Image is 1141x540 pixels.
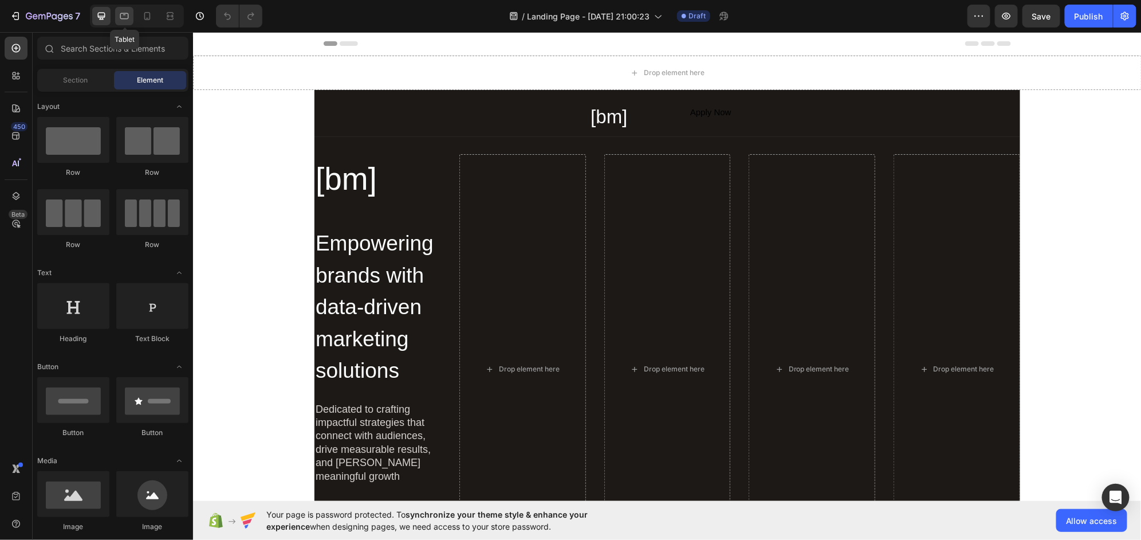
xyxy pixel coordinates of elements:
[37,362,58,372] span: Button
[121,370,248,452] div: Dedicated to crafting impactful strategies that connect with audiences, drive measurable results,...
[266,508,632,533] span: Your page is password protected. To when designing pages, we need access to your store password.
[1032,11,1051,21] span: Save
[497,74,538,87] div: Apply Now
[1056,509,1127,532] button: Allow access
[37,268,52,278] span: Text
[37,167,109,178] div: Row
[37,37,188,60] input: Search Sections & Elements
[1065,5,1113,28] button: Publish
[451,36,512,45] div: Drop element here
[116,334,188,344] div: Text Block
[527,10,650,22] span: Landing Page - [DATE] 21:00:23
[596,332,656,342] div: Drop element here
[266,510,588,531] span: synchronize your theme style & enhance your experience
[1066,515,1118,527] span: Allow access
[1022,5,1060,28] button: Save
[170,452,188,470] span: Toggle open
[116,240,188,250] div: Row
[116,428,188,438] div: Button
[688,11,706,21] span: Draft
[37,240,109,250] div: Row
[306,332,367,342] div: Drop element here
[483,69,552,92] button: Apply Now
[64,75,88,85] span: Section
[1102,484,1130,511] div: Open Intercom Messenger
[75,9,80,23] p: 7
[11,122,27,131] div: 450
[137,75,163,85] span: Element
[1075,10,1103,22] div: Publish
[37,522,109,532] div: Image
[522,10,525,22] span: /
[116,167,188,178] div: Row
[741,332,801,342] div: Drop element here
[116,522,188,532] div: Image
[37,101,60,112] span: Layout
[5,5,85,28] button: 7
[170,358,188,376] span: Toggle open
[170,264,188,282] span: Toggle open
[9,210,27,219] div: Beta
[37,334,109,344] div: Heading
[451,332,512,342] div: Drop element here
[170,97,188,116] span: Toggle open
[37,428,109,438] div: Button
[121,122,248,172] h2: [bm]
[121,194,248,356] h2: Empowering brands with data-driven marketing solutions
[396,69,465,100] h2: [bm]
[216,5,262,28] div: Undo/Redo
[37,456,57,466] span: Media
